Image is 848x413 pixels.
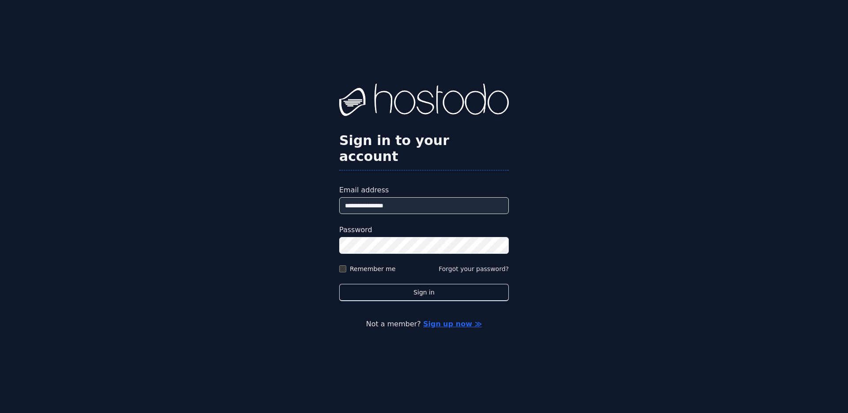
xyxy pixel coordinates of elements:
[350,264,396,273] label: Remember me
[339,225,509,235] label: Password
[339,84,509,119] img: Hostodo
[339,284,509,301] button: Sign in
[42,319,806,329] p: Not a member?
[439,264,509,273] button: Forgot your password?
[423,320,482,328] a: Sign up now ≫
[339,185,509,195] label: Email address
[339,133,509,164] h2: Sign in to your account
